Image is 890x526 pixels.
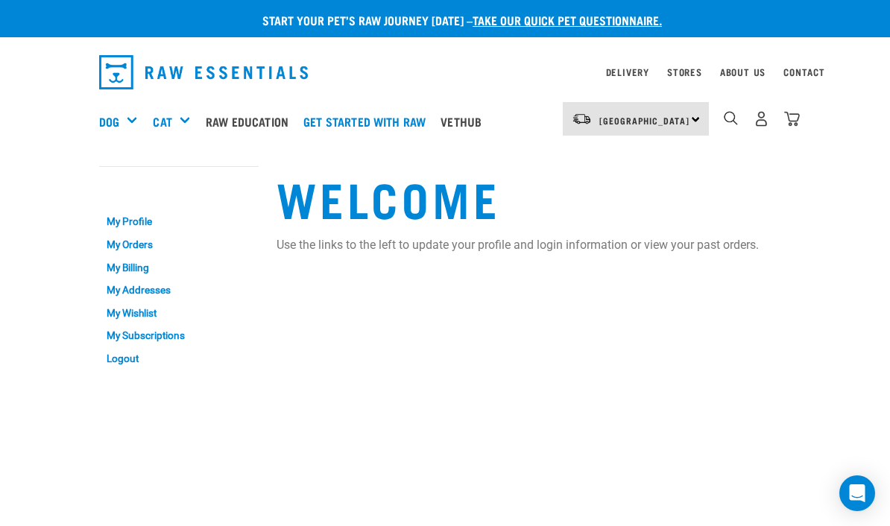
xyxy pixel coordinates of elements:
[99,347,259,370] a: Logout
[87,49,803,95] nav: dropdown navigation
[572,113,592,126] img: van-moving.png
[277,236,791,254] p: Use the links to the left to update your profile and login information or view your past orders.
[99,113,119,130] a: Dog
[839,475,875,511] div: Open Intercom Messenger
[99,233,259,256] a: My Orders
[784,111,800,127] img: home-icon@2x.png
[99,279,259,302] a: My Addresses
[99,325,259,348] a: My Subscriptions
[473,16,662,23] a: take our quick pet questionnaire.
[99,211,259,234] a: My Profile
[783,69,825,75] a: Contact
[300,92,437,151] a: Get started with Raw
[724,111,738,125] img: home-icon-1@2x.png
[99,181,171,188] a: My Account
[720,69,766,75] a: About Us
[754,111,769,127] img: user.png
[153,113,171,130] a: Cat
[202,92,300,151] a: Raw Education
[599,118,689,123] span: [GEOGRAPHIC_DATA]
[667,69,702,75] a: Stores
[277,171,791,224] h1: Welcome
[437,92,493,151] a: Vethub
[99,55,308,89] img: Raw Essentials Logo
[606,69,649,75] a: Delivery
[99,302,259,325] a: My Wishlist
[99,256,259,279] a: My Billing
